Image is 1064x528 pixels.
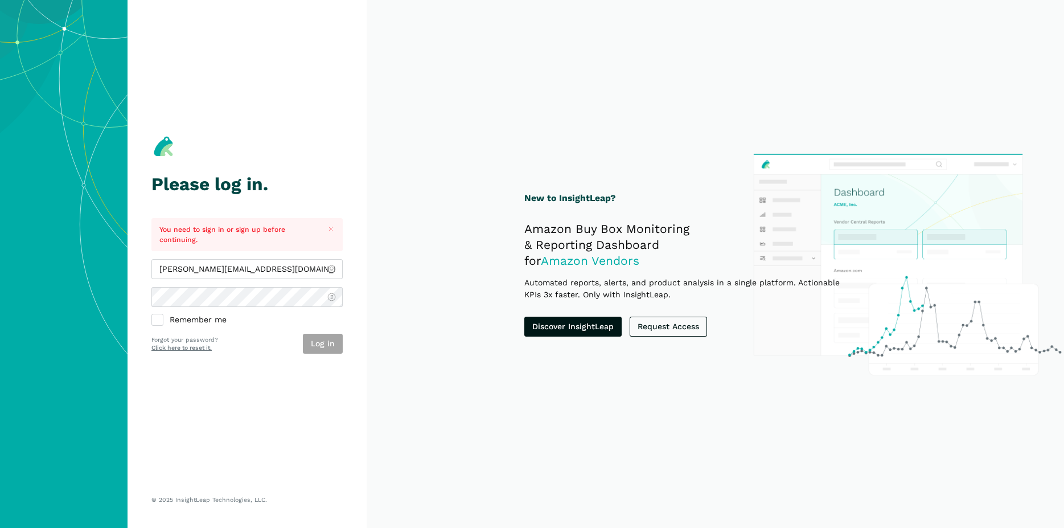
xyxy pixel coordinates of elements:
[151,315,343,326] label: Remember me
[151,344,212,351] a: Click here to reset it.
[324,222,338,236] button: Close
[159,224,316,245] p: You need to sign in or sign up before continuing.
[524,317,622,337] a: Discover InsightLeap
[151,259,343,279] input: admin@insightleap.com
[151,174,343,194] h1: Please log in.
[630,317,707,337] a: Request Access
[151,335,218,345] p: Forgot your password?
[541,253,639,268] span: Amazon Vendors
[524,277,857,301] p: Automated reports, alerts, and product analysis in a single platform. Actionable KPIs 3x faster. ...
[524,221,857,269] h2: Amazon Buy Box Monitoring & Reporting Dashboard for
[151,496,343,504] p: © 2025 InsightLeap Technologies, LLC.
[524,191,857,206] h1: New to InsightLeap?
